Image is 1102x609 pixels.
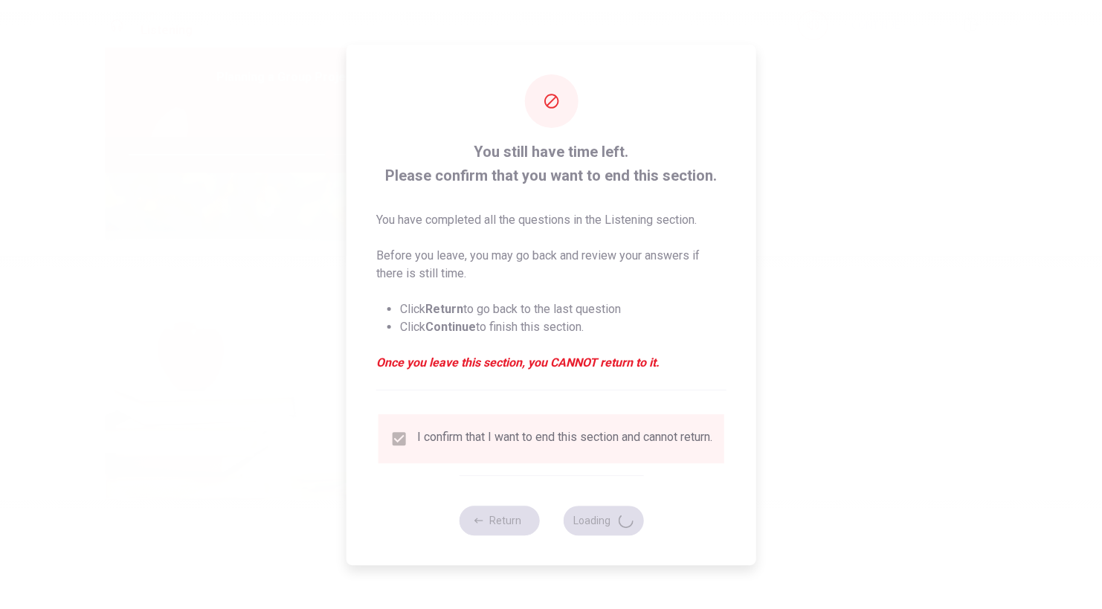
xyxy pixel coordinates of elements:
[563,506,643,535] button: Loading
[400,300,726,318] li: Click to go back to the last question
[425,302,463,316] strong: Return
[376,211,726,229] p: You have completed all the questions in the Listening section.
[376,140,726,187] span: You still have time left. Please confirm that you want to end this section.
[425,320,476,334] strong: Continue
[400,318,726,336] li: Click to finish this section.
[376,354,726,372] em: Once you leave this section, you CANNOT return to it.
[459,506,539,535] button: Return
[376,247,726,283] p: Before you leave, you may go back and review your answers if there is still time.
[417,430,712,448] div: I confirm that I want to end this section and cannot return.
